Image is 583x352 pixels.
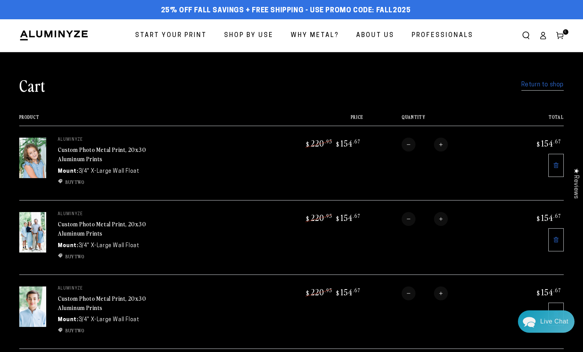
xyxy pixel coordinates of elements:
dd: 3/4" X-Large Wall Float [79,167,139,175]
ul: Discount [58,253,173,260]
a: Remove 20"x30" Rectangle White Glossy Aluminyzed Photo [548,154,564,177]
bdi: 154 [335,212,360,223]
span: $ [306,289,310,297]
dd: 3/4" X-Large Wall Float [79,242,139,250]
li: BUYTWO [58,327,173,334]
bdi: 154 [536,138,561,148]
bdi: 154 [335,286,360,297]
img: 20"x30" Rectangle White Glossy Aluminyzed Photo [19,286,46,327]
span: Why Metal? [291,30,339,41]
span: $ [537,215,540,222]
span: $ [306,215,310,222]
ul: Discount [58,327,173,334]
summary: Search our site [518,27,534,44]
a: Start Your Print [129,25,213,46]
bdi: 220 [305,138,332,148]
sup: .67 [553,212,561,219]
span: Start Your Print [135,30,207,41]
sup: .67 [353,138,360,145]
bdi: 220 [305,212,332,223]
img: 20"x30" Rectangle White Glossy Aluminyzed Photo [19,138,46,178]
span: Shop By Use [224,30,273,41]
input: Quantity for Custom Photo Metal Print, 20x30 Aluminum Prints [415,286,434,300]
dt: Mount: [58,242,79,250]
sup: .95 [325,212,332,219]
input: Quantity for Custom Photo Metal Print, 20x30 Aluminum Prints [415,138,434,152]
a: Remove 20"x30" Rectangle White Glossy Aluminyzed Photo [548,228,564,251]
h1: Cart [19,75,45,95]
a: Custom Photo Metal Print, 20x30 Aluminum Prints [58,219,146,238]
sup: .67 [353,212,360,219]
th: Price [251,115,364,126]
dt: Mount: [58,316,79,324]
span: 25% off FALL Savings + Free Shipping - Use Promo Code: FALL2025 [161,7,411,15]
span: $ [336,289,340,297]
p: aluminyze [58,212,173,217]
dt: Mount: [58,167,79,175]
span: $ [537,289,540,297]
div: Chat widget toggle [518,310,575,333]
sup: .95 [325,287,332,293]
img: 20"x30" Rectangle White Glossy Aluminyzed Photo [19,212,46,253]
p: aluminyze [58,138,173,142]
span: $ [336,140,340,148]
span: 5 [565,29,567,35]
sup: .67 [353,287,360,293]
input: Quantity for Custom Photo Metal Print, 20x30 Aluminum Prints [415,212,434,226]
th: Product [19,115,251,126]
a: Return to shop [521,79,564,91]
span: $ [306,140,310,148]
a: Remove 20"x30" Rectangle White Glossy Aluminyzed Photo [548,303,564,326]
p: aluminyze [58,286,173,291]
ul: Discount [58,179,173,185]
span: $ [336,215,340,222]
img: Aluminyze [19,30,89,41]
li: BUYTWO [58,179,173,185]
bdi: 154 [335,138,360,148]
li: BUYTWO [58,253,173,260]
bdi: 154 [536,286,561,297]
a: Custom Photo Metal Print, 20x30 Aluminum Prints [58,294,146,312]
a: Why Metal? [285,25,345,46]
div: Click to open Judge.me floating reviews tab [568,162,583,205]
th: Quantity [363,115,500,126]
span: Professionals [412,30,473,41]
bdi: 220 [305,286,332,297]
sup: .95 [325,138,332,145]
a: Custom Photo Metal Print, 20x30 Aluminum Prints [58,145,146,163]
th: Total [500,115,564,126]
dd: 3/4" X-Large Wall Float [79,316,139,324]
div: Contact Us Directly [540,310,568,333]
a: About Us [350,25,400,46]
sup: .67 [553,287,561,293]
a: Professionals [406,25,479,46]
a: Shop By Use [218,25,279,46]
span: $ [537,140,540,148]
sup: .67 [553,138,561,145]
bdi: 154 [536,212,561,223]
span: About Us [356,30,394,41]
